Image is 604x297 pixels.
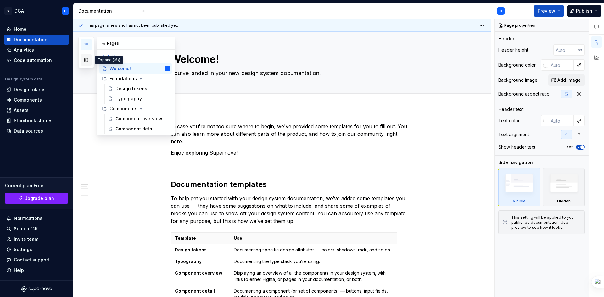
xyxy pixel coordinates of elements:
svg: Supernova Logo [21,286,52,292]
div: Foundations [99,74,172,84]
span: Upgrade plan [24,195,54,201]
p: px [578,47,582,52]
div: Expand (⌘\) [95,56,123,64]
div: Foundations [109,75,137,82]
div: Help [14,267,24,273]
div: Assets [14,107,29,113]
div: Code automation [14,57,52,63]
div: Q [4,7,12,15]
div: Component overview [115,116,162,122]
div: Background aspect ratio [498,91,550,97]
div: Typography [115,96,142,102]
div: Text color [498,118,520,124]
div: Notifications [14,215,42,222]
a: Home [4,24,69,34]
label: Yes [566,145,573,150]
strong: Component overview [175,270,222,276]
p: Use [234,235,393,241]
div: Welcome! [109,65,131,72]
input: Auto [553,44,578,56]
strong: Component detail [175,288,215,294]
a: Welcome!D [99,63,172,74]
div: Components [14,97,42,103]
a: Code automation [4,55,69,65]
div: Contact support [14,257,49,263]
button: Preview [534,5,564,17]
button: Add [99,52,123,61]
div: D [167,65,168,72]
div: Design tokens [115,85,147,92]
div: Visible [513,199,526,204]
strong: Typography [175,259,202,264]
div: Pages [97,37,175,50]
div: Background image [498,77,538,83]
p: To help get you started with your design system documentation, we’ve added some templates you can... [171,195,409,225]
strong: Design tokens [175,247,207,252]
a: Components [4,95,69,105]
p: Displaying an overview of all the components in your design system, with links to either Figma, o... [234,270,393,283]
span: This page is new and has not been published yet. [86,23,178,28]
div: DGA [14,8,24,14]
a: Data sources [4,126,69,136]
p: Enjoy exploring Supernova! [171,149,409,157]
button: Add image [548,74,585,86]
a: Settings [4,245,69,255]
span: Preview [538,8,555,14]
div: Data sources [14,128,43,134]
div: Current plan : Free [5,183,68,189]
button: QDGAD [1,4,72,18]
div: Design system data [5,77,42,82]
a: Storybook stories [4,116,69,126]
a: Assets [4,105,69,115]
a: Design tokens [4,85,69,95]
a: Documentation [4,35,69,45]
div: Header text [498,106,524,113]
div: Documentation [14,36,48,43]
textarea: Welcome! [170,52,407,67]
button: Publish [567,5,601,17]
a: Component detail [105,124,172,134]
div: Side navigation [498,159,533,166]
div: Components [109,106,137,112]
a: Analytics [4,45,69,55]
div: Storybook stories [14,118,53,124]
a: Invite team [4,234,69,244]
button: Search ⌘K [4,224,69,234]
div: Settings [14,246,32,253]
span: Publish [576,8,592,14]
a: Design tokens [105,84,172,94]
div: D [500,8,502,14]
h2: Documentation templates [171,179,409,190]
input: Auto [548,115,574,126]
button: Contact support [4,255,69,265]
div: Component detail [115,126,155,132]
button: Help [4,265,69,275]
div: Background color [498,62,536,68]
div: Visible [498,168,540,206]
div: Analytics [14,47,34,53]
div: Components [99,104,172,114]
p: In case you're not too sure where to begin, we've provided some templates for you to fill out. Yo... [171,123,409,145]
div: Invite team [14,236,38,242]
button: Notifications [4,213,69,223]
div: Search ⌘K [14,226,38,232]
p: Documenting specific design attributes — colors, shadows, radii, and so on. [234,247,393,253]
div: Text alignment [498,131,529,138]
div: Show header text [498,144,535,150]
div: Documentation [78,8,138,14]
input: Auto [548,59,574,71]
textarea: You’ve landed in your new design system documentation. [170,68,407,78]
div: Design tokens [14,86,46,93]
a: Typography [105,94,172,104]
div: Hidden [557,199,571,204]
div: Header height [498,47,528,53]
div: Home [14,26,26,32]
div: Header [498,36,514,42]
span: Add image [557,77,581,83]
a: Component overview [105,114,172,124]
div: Page tree [99,63,172,134]
div: This setting will be applied to your published documentation. Use preview to see how it looks. [511,215,581,230]
button: Upgrade plan [5,193,68,204]
div: Hidden [543,168,585,206]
